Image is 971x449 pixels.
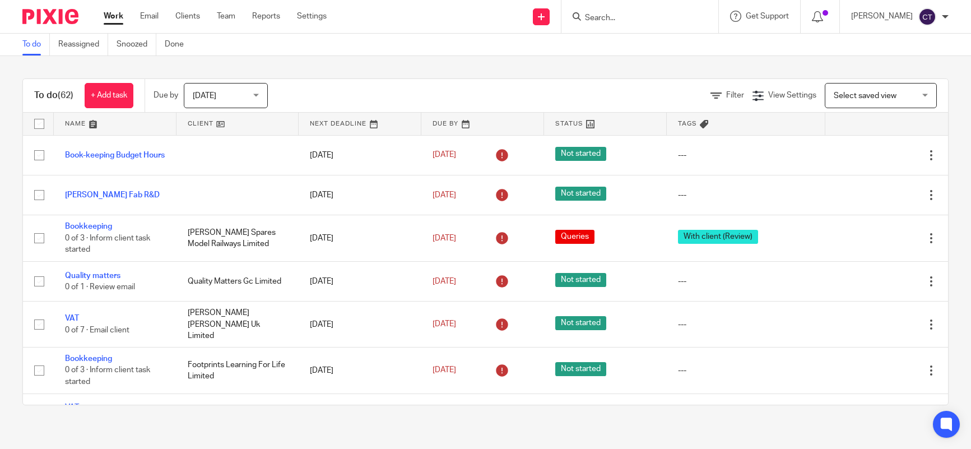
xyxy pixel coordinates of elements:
a: Clients [175,11,200,22]
span: Get Support [746,12,789,20]
td: [DATE] [299,135,421,175]
td: [DATE] [299,261,421,301]
span: Queries [555,230,594,244]
a: Bookkeeping [65,223,112,230]
a: Reassigned [58,34,108,55]
span: Not started [555,187,606,201]
a: + Add task [85,83,133,108]
a: Done [165,34,192,55]
td: [PERSON_NAME] [PERSON_NAME] Uk Limited [176,302,299,348]
span: Filter [726,91,744,99]
img: Pixie [22,9,78,24]
a: Reports [252,11,280,22]
span: [DATE] [433,191,456,199]
span: Not started [555,273,606,287]
td: [DATE] [299,394,421,433]
span: 0 of 3 · Inform client task started [65,234,150,254]
span: Not started [555,316,606,330]
span: With client (Review) [678,230,758,244]
span: [DATE] [433,151,456,159]
td: [PERSON_NAME] Spares Model Railways Limited [176,215,299,261]
span: Not started [555,147,606,161]
p: Due by [154,90,178,101]
span: [DATE] [193,92,216,100]
a: VAT [65,314,79,322]
img: svg%3E [918,8,936,26]
td: Footprints Learning For Life Limited [176,348,299,394]
span: [DATE] [433,321,456,328]
a: Quality matters [65,272,120,280]
span: Tags [678,121,697,127]
a: [PERSON_NAME] Fab R&D [65,191,160,199]
span: 0 of 7 · Email client [65,326,129,334]
a: To do [22,34,50,55]
a: Work [104,11,123,22]
div: --- [678,276,815,287]
span: View Settings [768,91,816,99]
span: [DATE] [433,277,456,285]
span: Select saved view [834,92,896,100]
span: Not started [555,362,606,376]
div: --- [678,319,815,330]
td: Sspy Technologies Limited [176,394,299,433]
span: 0 of 1 · Review email [65,283,135,291]
h1: To do [34,90,73,101]
a: Settings [297,11,327,22]
a: Email [140,11,159,22]
input: Search [584,13,685,24]
p: [PERSON_NAME] [851,11,913,22]
div: --- [678,150,815,161]
td: [DATE] [299,175,421,215]
a: VAT [65,404,79,411]
a: Team [217,11,235,22]
span: 0 of 3 · Inform client task started [65,367,150,386]
td: [DATE] [299,302,421,348]
a: Snoozed [117,34,156,55]
td: Quality Matters Gc Limited [176,261,299,301]
span: [DATE] [433,234,456,242]
td: [DATE] [299,215,421,261]
span: [DATE] [433,367,456,374]
a: Bookkeeping [65,355,112,363]
div: --- [678,365,815,376]
span: (62) [58,91,73,100]
div: --- [678,189,815,201]
a: Book-keeping Budget Hours [65,151,165,159]
td: [DATE] [299,348,421,394]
